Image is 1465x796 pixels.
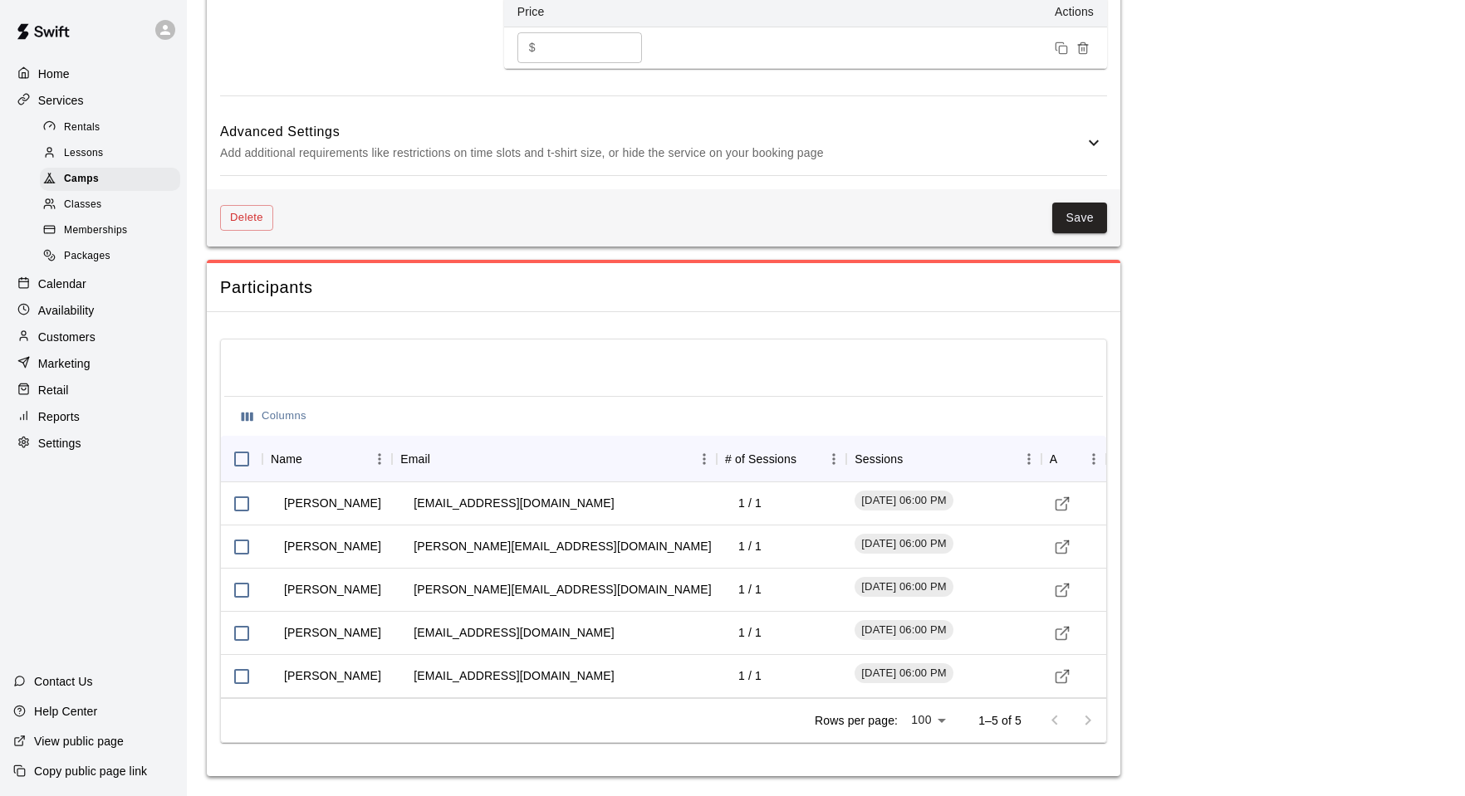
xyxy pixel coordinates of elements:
[1017,447,1041,471] button: Menu
[400,654,627,698] td: [EMAIL_ADDRESS][DOMAIN_NAME]
[717,436,846,482] div: # of Sessions
[34,673,93,690] p: Contact Us
[13,351,174,376] a: Marketing
[400,611,627,655] td: [EMAIL_ADDRESS][DOMAIN_NAME]
[13,88,174,113] a: Services
[1051,37,1072,59] button: Duplicate price
[13,61,174,86] a: Home
[64,120,100,136] span: Rentals
[725,525,775,569] td: 1 / 1
[392,436,717,482] div: Email
[978,712,1022,729] p: 1–5 of 5
[40,193,187,218] a: Classes
[821,447,846,471] button: Menu
[64,197,101,213] span: Classes
[13,325,174,349] a: Customers
[34,703,97,720] p: Help Center
[64,222,127,239] span: Memberships
[855,623,953,638] span: [DATE] 06:00 PM
[1050,621,1075,646] a: Visit customer profile
[400,525,725,569] td: [PERSON_NAME][EMAIL_ADDRESS][DOMAIN_NAME]
[220,276,1107,299] span: Participants
[1081,447,1106,471] button: Menu
[40,140,187,166] a: Lessons
[725,481,775,525] td: 1 / 1
[38,302,95,319] p: Availability
[1052,203,1107,233] button: Save
[40,244,187,270] a: Packages
[855,666,953,681] span: [DATE] 06:00 PM
[846,436,1041,482] div: Sessions
[220,205,273,231] button: Delete
[1050,578,1075,603] a: Visit customer profile
[400,568,725,612] td: [PERSON_NAME][EMAIL_ADDRESS][DOMAIN_NAME]
[38,435,81,452] p: Settings
[855,536,953,552] span: [DATE] 06:00 PM
[220,110,1107,175] div: Advanced SettingsAdd additional requirements like restrictions on time slots and t-shirt size, or...
[40,142,180,165] div: Lessons
[238,403,311,429] button: Select columns
[271,654,394,698] td: [PERSON_NAME]
[692,447,717,471] button: Menu
[40,168,180,191] div: Camps
[38,92,84,109] p: Services
[64,248,110,265] span: Packages
[262,436,392,482] div: Name
[34,763,147,779] p: Copy public page link
[855,436,903,482] div: Sessions
[220,143,1084,164] p: Add additional requirements like restrictions on time slots and t-shirt size, or hide the service...
[40,167,187,193] a: Camps
[271,525,394,569] td: [PERSON_NAME]
[34,733,124,750] p: View public page
[430,447,453,471] button: Sort
[1072,37,1094,59] button: Remove price
[400,481,627,525] td: [EMAIL_ADDRESS][DOMAIN_NAME]
[13,298,174,323] a: Availability
[1050,535,1075,559] a: Visit customer profile
[855,579,953,595] span: [DATE] 06:00 PM
[903,447,926,471] button: Sort
[725,568,775,612] td: 1 / 1
[1050,664,1075,689] a: Visit customer profile
[271,611,394,655] td: [PERSON_NAME]
[40,115,187,140] a: Rentals
[40,245,180,268] div: Packages
[38,408,80,425] p: Reports
[64,171,99,188] span: Camps
[815,712,898,729] p: Rows per page:
[271,481,394,525] td: [PERSON_NAME]
[64,145,104,162] span: Lessons
[271,568,394,612] td: [PERSON_NAME]
[1050,436,1058,482] div: Actions
[13,378,174,403] a: Retail
[220,121,1084,143] h6: Advanced Settings
[367,447,392,471] button: Menu
[13,431,174,456] a: Settings
[725,436,796,482] div: # of Sessions
[400,436,430,482] div: Email
[40,219,180,242] div: Memberships
[38,276,86,292] p: Calendar
[38,382,69,398] p: Retail
[796,447,820,471] button: Sort
[855,493,953,509] span: [DATE] 06:00 PM
[1050,491,1075,516] a: Visit customer profile
[271,436,302,482] div: Name
[38,355,91,372] p: Marketing
[40,193,180,217] div: Classes
[40,116,180,139] div: Rentals
[302,447,326,471] button: Sort
[725,611,775,655] td: 1 / 1
[38,66,70,82] p: Home
[13,271,174,296] a: Calendar
[13,404,174,429] a: Reports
